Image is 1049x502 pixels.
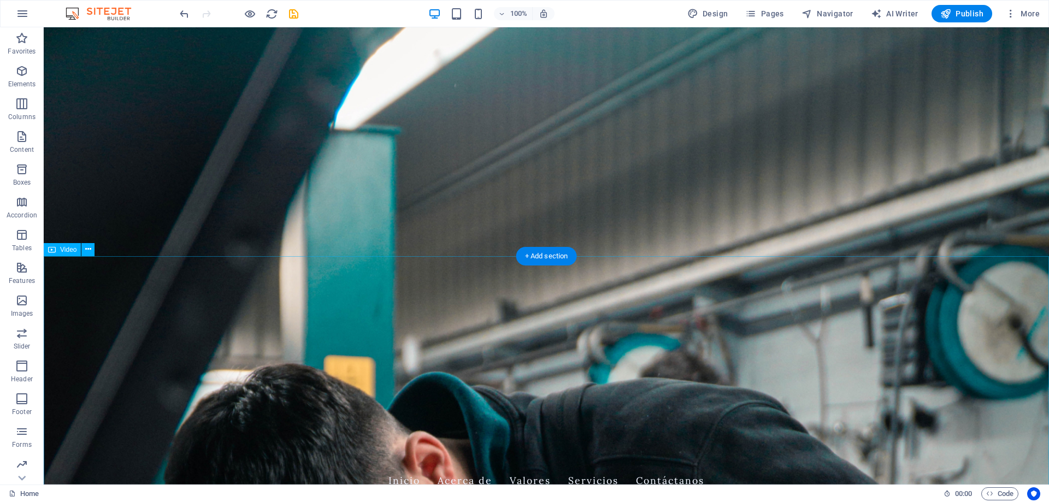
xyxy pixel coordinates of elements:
[8,47,36,56] p: Favorites
[940,8,983,19] span: Publish
[797,5,858,22] button: Navigator
[494,7,533,20] button: 100%
[867,5,923,22] button: AI Writer
[944,487,973,500] h6: Session time
[243,7,256,20] button: Click here to leave preview mode and continue editing
[510,7,528,20] h6: 100%
[9,487,39,500] a: Click to cancel selection. Double-click to open Pages
[12,244,32,252] p: Tables
[265,7,278,20] button: reload
[1005,8,1040,19] span: More
[687,8,728,19] span: Design
[871,8,918,19] span: AI Writer
[178,7,191,20] button: undo
[8,80,36,88] p: Elements
[14,342,31,351] p: Slider
[8,113,36,121] p: Columns
[60,246,76,253] span: Video
[1027,487,1040,500] button: Usercentrics
[683,5,733,22] div: Design (Ctrl+Alt+Y)
[1001,5,1044,22] button: More
[802,8,853,19] span: Navigator
[745,8,783,19] span: Pages
[516,247,577,265] div: + Add section
[10,145,34,154] p: Content
[11,309,33,318] p: Images
[63,7,145,20] img: Editor Logo
[955,487,972,500] span: 00 00
[963,489,964,498] span: :
[13,178,31,187] p: Boxes
[932,5,992,22] button: Publish
[539,9,549,19] i: On resize automatically adjust zoom level to fit chosen device.
[12,407,32,416] p: Footer
[9,276,35,285] p: Features
[741,5,788,22] button: Pages
[12,440,32,449] p: Forms
[287,7,300,20] button: save
[287,8,300,20] i: Save (Ctrl+S)
[178,8,191,20] i: Undo: Edit headline (Ctrl+Z)
[11,375,33,383] p: Header
[266,8,278,20] i: Reload page
[986,487,1013,500] span: Code
[7,211,37,220] p: Accordion
[981,487,1018,500] button: Code
[683,5,733,22] button: Design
